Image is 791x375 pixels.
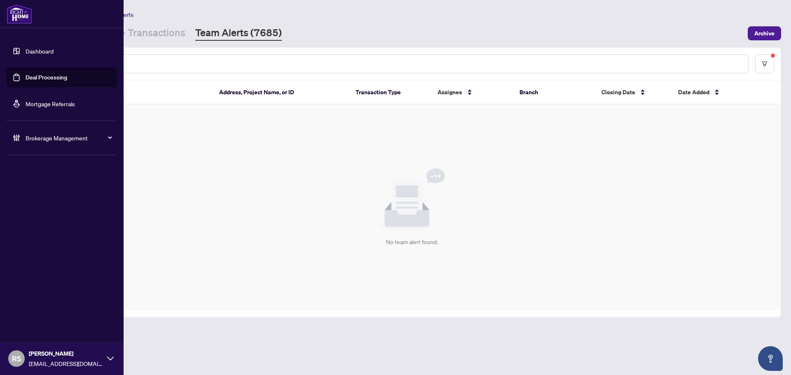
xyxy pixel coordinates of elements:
[29,349,103,358] span: [PERSON_NAME]
[438,88,462,97] span: Assignee
[754,27,775,40] span: Archive
[7,4,32,24] img: logo
[26,74,67,81] a: Deal Processing
[349,81,431,105] th: Transaction Type
[678,88,709,97] span: Date Added
[386,238,438,247] div: No team alert found.
[672,81,770,105] th: Date Added
[29,359,103,368] span: [EMAIL_ADDRESS][DOMAIN_NAME]
[195,26,282,41] a: Team Alerts (7685)
[601,88,635,97] span: Closing Date
[762,61,768,67] span: filter
[758,346,783,371] button: Open asap
[213,81,349,105] th: Address, Project Name, or ID
[431,81,513,105] th: Assignee
[76,81,213,105] th: Summary
[748,26,781,40] button: Archive
[595,81,672,105] th: Closing Date
[379,168,445,231] img: Null State Icon
[755,54,774,73] button: filter
[513,81,595,105] th: Branch
[26,100,75,107] a: Mortgage Referrals
[26,133,111,142] span: Brokerage Management
[12,353,21,364] span: RS
[26,47,54,55] a: Dashboard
